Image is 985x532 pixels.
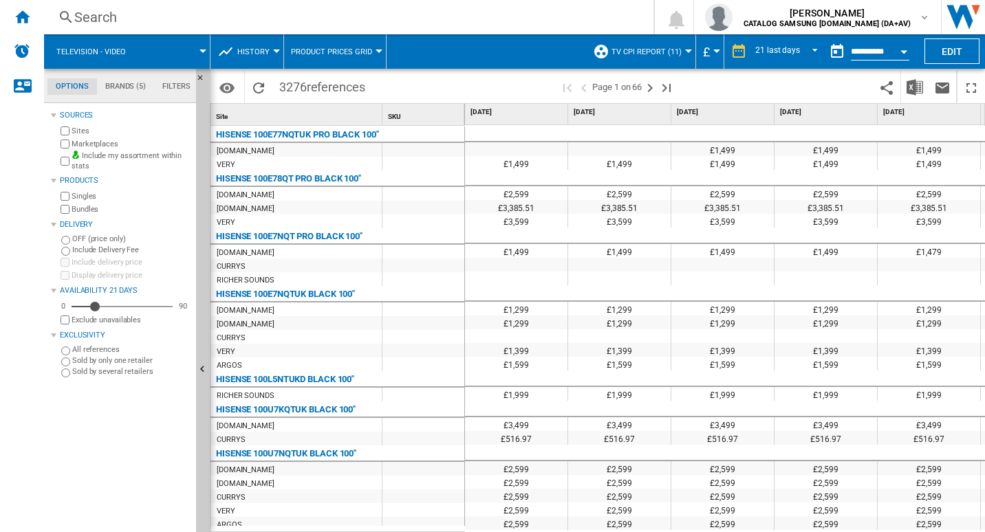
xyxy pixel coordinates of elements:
div: VERY [217,216,235,230]
input: Display delivery price [61,315,69,324]
div: £2,599 [465,186,567,200]
div: £3,499 [878,417,980,431]
input: Marketplaces [61,140,69,148]
button: Reload [245,71,272,103]
div: RICHER SOUNDS [217,274,274,287]
div: £1,499 [568,156,671,170]
div: £2,599 [671,502,774,516]
b: CATALOG SAMSUNG [DOMAIN_NAME] (DA+AV) [744,19,911,28]
button: History [237,34,277,69]
div: £2,599 [775,516,877,530]
div: £3,499 [671,417,774,431]
div: £1,399 [568,343,671,357]
div: £1,999 [568,387,671,401]
div: CURRYS [217,433,245,447]
span: [DATE] [780,107,874,117]
input: Bundles [61,205,69,214]
div: £3,499 [775,417,877,431]
div: 21 last days [755,45,800,55]
span: [PERSON_NAME] [744,6,911,20]
div: £2,599 [465,502,567,516]
div: £2,599 [568,502,671,516]
button: Television - video [56,34,140,69]
div: £1,399 [671,343,774,357]
img: mysite-bg-18x18.png [72,151,80,159]
span: Television - video [56,47,126,56]
div: [DOMAIN_NAME] [217,188,274,202]
div: [DOMAIN_NAME] [217,304,274,318]
div: £2,599 [568,475,671,489]
div: Search [74,8,618,27]
div: £1,499 [671,244,774,258]
div: £2,599 [775,186,877,200]
div: £1,499 [568,244,671,258]
div: [DATE] [674,104,774,121]
div: £2,599 [878,461,980,475]
span: [DATE] [470,107,565,117]
div: [DATE] [468,104,567,121]
input: Sold by several retailers [61,368,70,377]
div: [DOMAIN_NAME] [217,419,274,433]
input: All references [61,346,70,355]
input: Include Delivery Fee [61,247,70,256]
div: £1,499 [465,156,567,170]
div: [DOMAIN_NAME] [217,477,274,491]
label: Include Delivery Fee [72,245,191,255]
img: alerts-logo.svg [14,43,30,59]
img: excel-24x24.png [907,79,923,96]
div: [DOMAIN_NAME] [217,463,274,477]
div: Television - video [51,34,203,69]
div: [DOMAIN_NAME] [217,246,274,260]
div: £2,599 [775,489,877,502]
div: Availability 21 Days [60,285,191,296]
div: £1,399 [775,343,877,357]
img: profile.jpg [705,3,733,31]
div: Sort None [385,104,464,125]
input: Sites [61,126,69,135]
div: £1,599 [878,357,980,370]
md-select: REPORTS.WIZARD.STEPS.REPORT.STEPS.REPORT_OPTIONS.PERIOD: 21 last days [754,41,823,63]
div: £1,299 [465,315,567,329]
div: £1,599 [671,357,774,370]
div: Delivery [60,219,191,230]
div: £3,385.51 [568,200,671,214]
span: references [307,80,365,94]
div: £2,599 [671,461,774,475]
div: HISENSE 100E78QT PRO BLACK 100" [216,170,361,187]
div: £1,999 [878,387,980,401]
div: £2,599 [878,475,980,489]
button: £ [703,34,717,69]
md-menu: Currency [696,34,724,69]
button: Next page [642,71,658,103]
div: [DOMAIN_NAME] [217,144,274,158]
div: £3,599 [568,214,671,228]
input: Include delivery price [61,258,69,267]
div: £1,479 [878,244,980,258]
button: Download in Excel [901,71,929,103]
div: £516.97 [775,431,877,445]
button: Edit [924,38,979,64]
div: £1,299 [671,315,774,329]
div: £1,499 [671,156,774,170]
div: Products [60,175,191,186]
input: Include my assortment within stats [61,153,69,170]
span: Product prices grid [291,47,372,56]
div: HISENSE 100E7NQT PRO BLACK 100" [216,228,362,245]
div: £2,599 [671,516,774,530]
span: 3276 [272,71,372,100]
button: Last page [658,71,675,103]
md-slider: Availability [72,300,173,313]
div: £3,385.51 [671,200,774,214]
input: Singles [61,192,69,201]
div: CURRYS [217,331,245,345]
div: £1,999 [775,387,877,401]
span: Site [216,113,228,120]
div: £2,599 [671,475,774,489]
span: [DATE] [677,107,771,117]
div: £2,599 [568,461,671,475]
div: £516.97 [878,431,980,445]
div: £1,299 [775,315,877,329]
span: [DATE] [883,107,977,117]
div: £2,599 [568,186,671,200]
div: [DATE] [880,104,980,121]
